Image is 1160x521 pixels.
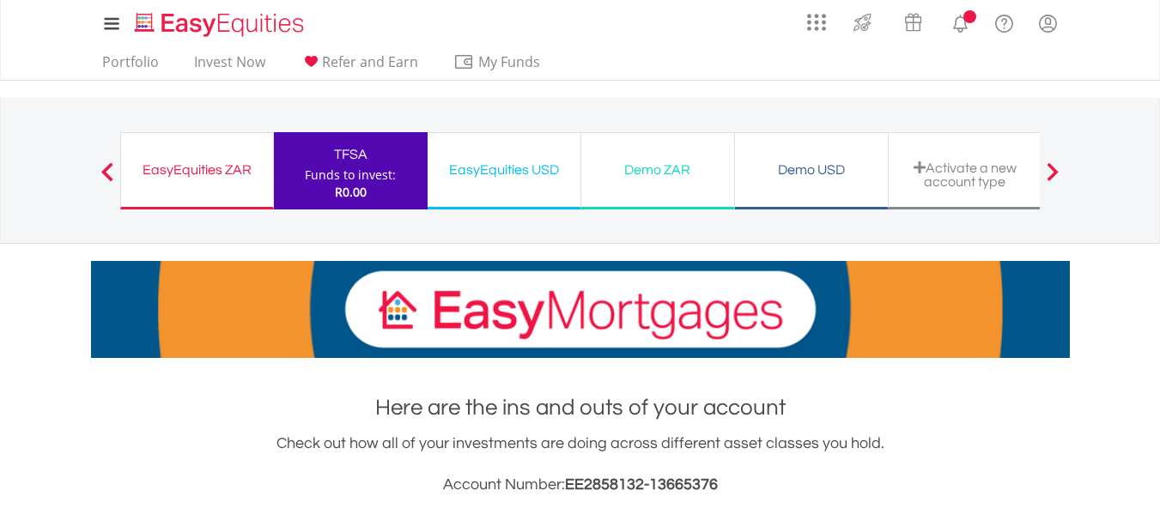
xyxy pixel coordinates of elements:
a: Portfolio [95,53,166,80]
div: Check out how all of your investments are doing across different asset classes you hold. [91,432,1070,497]
img: EasyEquities_Logo.png [131,10,311,39]
a: FAQ's and Support [982,4,1026,39]
span: Refer and Earn [322,52,418,71]
span: EE2858132-13665376 [565,476,718,493]
a: Invest Now [187,53,272,80]
span: My Funds [453,51,566,73]
span: R0.00 [335,184,367,200]
h1: Here are the ins and outs of your account [91,392,1070,423]
div: Activate a new account type [899,161,1031,189]
img: thrive-v2.svg [848,9,877,36]
img: vouchers-v2.svg [899,9,927,36]
div: EasyEquities USD [438,158,570,182]
div: Funds to invest: [305,167,396,184]
a: Vouchers [888,4,938,36]
a: Notifications [938,4,982,39]
a: My Profile [1026,4,1070,42]
div: EasyEquities ZAR [131,158,263,182]
a: Refer and Earn [294,53,425,80]
img: grid-menu-icon.svg [807,13,826,32]
div: Demo ZAR [592,158,724,182]
a: Home page [128,4,311,39]
a: AppsGrid [796,4,837,32]
div: TFSA [284,142,417,167]
div: Demo USD [745,158,878,182]
img: EasyMortage Promotion Banner [91,261,1070,358]
h3: Account Number: [91,473,1070,497]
